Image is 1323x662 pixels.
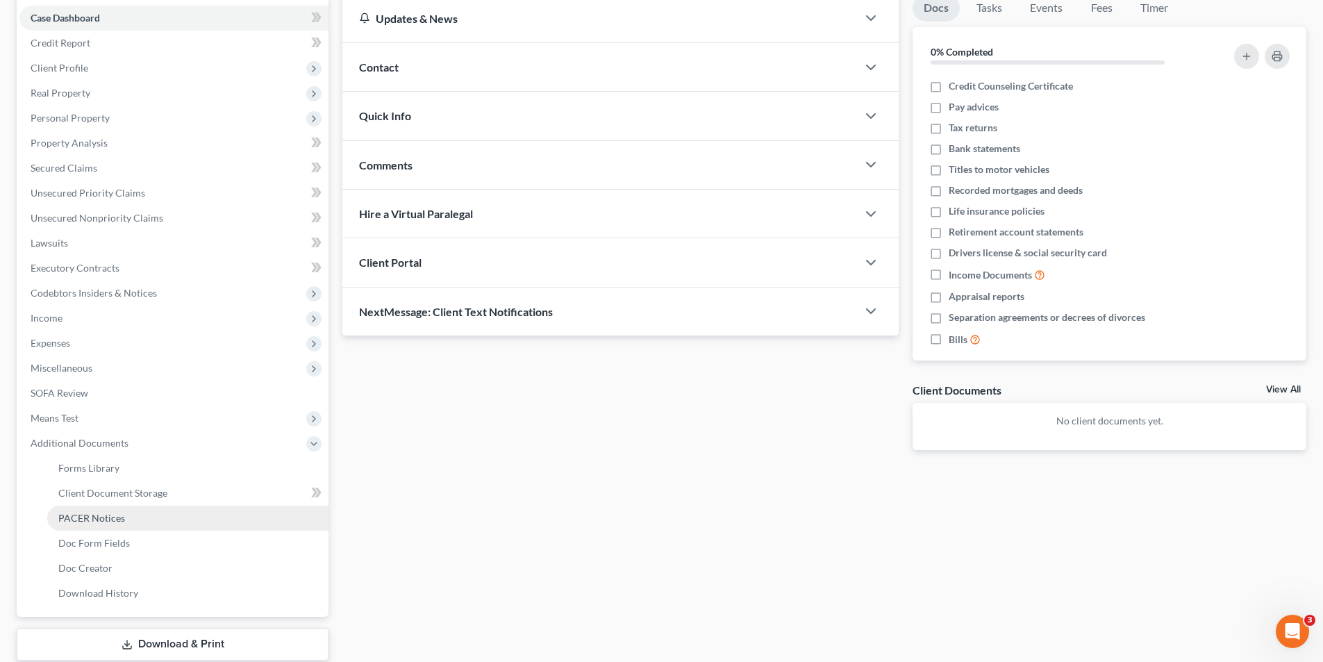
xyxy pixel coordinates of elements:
[949,79,1073,93] span: Credit Counseling Certificate
[47,556,328,581] a: Doc Creator
[949,100,999,114] span: Pay advices
[31,412,78,424] span: Means Test
[31,187,145,199] span: Unsecured Priority Claims
[58,537,130,549] span: Doc Form Fields
[359,60,399,74] span: Contact
[31,362,92,374] span: Miscellaneous
[359,109,411,122] span: Quick Info
[949,311,1145,324] span: Separation agreements or decrees of divorces
[47,531,328,556] a: Doc Form Fields
[31,12,100,24] span: Case Dashboard
[931,46,993,58] strong: 0% Completed
[1266,385,1301,395] a: View All
[31,237,68,249] span: Lawsuits
[31,312,63,324] span: Income
[949,204,1045,218] span: Life insurance policies
[19,31,328,56] a: Credit Report
[359,256,422,269] span: Client Portal
[1276,615,1309,648] iframe: Intercom live chat
[359,11,840,26] div: Updates & News
[949,225,1083,239] span: Retirement account statements
[19,156,328,181] a: Secured Claims
[359,158,413,172] span: Comments
[949,163,1049,176] span: Titles to motor vehicles
[359,305,553,318] span: NextMessage: Client Text Notifications
[58,562,113,574] span: Doc Creator
[58,462,119,474] span: Forms Library
[19,181,328,206] a: Unsecured Priority Claims
[31,287,157,299] span: Codebtors Insiders & Notices
[31,37,90,49] span: Credit Report
[47,581,328,606] a: Download History
[949,333,967,347] span: Bills
[31,437,128,449] span: Additional Documents
[58,587,138,599] span: Download History
[19,381,328,406] a: SOFA Review
[47,481,328,506] a: Client Document Storage
[31,137,108,149] span: Property Analysis
[19,231,328,256] a: Lawsuits
[19,131,328,156] a: Property Analysis
[949,121,997,135] span: Tax returns
[949,183,1083,197] span: Recorded mortgages and deeds
[31,112,110,124] span: Personal Property
[1304,615,1315,626] span: 3
[58,487,167,499] span: Client Document Storage
[913,383,1001,397] div: Client Documents
[359,207,473,220] span: Hire a Virtual Paralegal
[58,512,125,524] span: PACER Notices
[17,628,328,661] a: Download & Print
[47,456,328,481] a: Forms Library
[47,506,328,531] a: PACER Notices
[949,290,1024,304] span: Appraisal reports
[19,6,328,31] a: Case Dashboard
[19,256,328,281] a: Executory Contracts
[31,87,90,99] span: Real Property
[31,337,70,349] span: Expenses
[949,246,1107,260] span: Drivers license & social security card
[31,212,163,224] span: Unsecured Nonpriority Claims
[949,142,1020,156] span: Bank statements
[949,268,1032,282] span: Income Documents
[924,414,1295,428] p: No client documents yet.
[19,206,328,231] a: Unsecured Nonpriority Claims
[31,162,97,174] span: Secured Claims
[31,62,88,74] span: Client Profile
[31,262,119,274] span: Executory Contracts
[31,387,88,399] span: SOFA Review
